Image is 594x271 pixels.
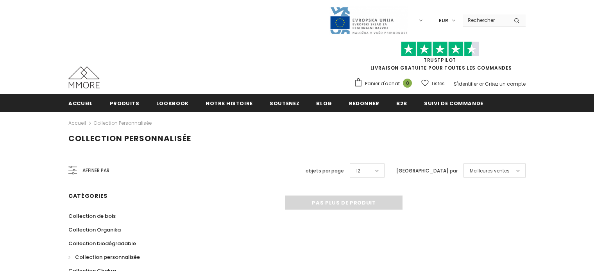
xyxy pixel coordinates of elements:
[68,66,100,88] img: Cas MMORE
[270,100,299,107] span: soutenez
[403,79,412,88] span: 0
[354,45,526,71] span: LIVRAISON GRATUITE POUR TOUTES LES COMMANDES
[463,14,508,26] input: Search Site
[329,17,408,23] a: Javni Razpis
[470,167,510,175] span: Meilleures ventes
[156,100,189,107] span: Lookbook
[479,81,484,87] span: or
[68,100,93,107] span: Accueil
[68,223,121,237] a: Collection Organika
[270,94,299,112] a: soutenez
[68,237,136,250] a: Collection biodégradable
[156,94,189,112] a: Lookbook
[349,94,379,112] a: Redonner
[439,17,448,25] span: EUR
[401,41,479,57] img: Faites confiance aux étoiles pilotes
[93,120,152,126] a: Collection personnalisée
[454,81,478,87] a: S'identifier
[68,240,136,247] span: Collection biodégradable
[68,226,121,233] span: Collection Organika
[421,77,445,90] a: Listes
[396,94,407,112] a: B2B
[110,94,140,112] a: Produits
[68,94,93,112] a: Accueil
[349,100,379,107] span: Redonner
[206,100,253,107] span: Notre histoire
[396,100,407,107] span: B2B
[329,6,408,35] img: Javni Razpis
[365,80,400,88] span: Panier d'achat
[206,94,253,112] a: Notre histoire
[68,209,116,223] a: Collection de bois
[356,167,360,175] span: 12
[306,167,344,175] label: objets par page
[424,57,456,63] a: TrustPilot
[68,192,107,200] span: Catégories
[68,133,191,144] span: Collection personnalisée
[424,94,483,112] a: Suivi de commande
[68,250,140,264] a: Collection personnalisée
[316,100,332,107] span: Blog
[75,253,140,261] span: Collection personnalisée
[354,78,416,90] a: Panier d'achat 0
[82,166,109,175] span: Affiner par
[316,94,332,112] a: Blog
[110,100,140,107] span: Produits
[396,167,458,175] label: [GEOGRAPHIC_DATA] par
[424,100,483,107] span: Suivi de commande
[68,212,116,220] span: Collection de bois
[485,81,526,87] a: Créez un compte
[432,80,445,88] span: Listes
[68,118,86,128] a: Accueil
